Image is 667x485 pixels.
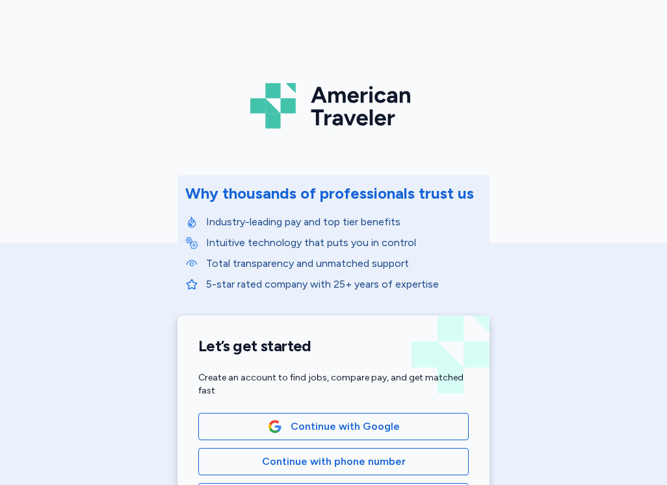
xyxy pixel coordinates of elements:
[198,413,469,440] button: Google LogoContinue with Google
[206,256,482,271] p: Total transparency and unmatched support
[185,183,474,204] div: Why thousands of professionals trust us
[291,419,400,434] span: Continue with Google
[206,214,482,230] p: Industry-leading pay and top tier benefits
[268,419,282,434] img: Google Logo
[198,371,469,397] div: Create an account to find jobs, compare pay, and get matched fast
[198,448,469,475] button: Continue with phone number
[262,454,406,469] span: Continue with phone number
[206,277,482,292] p: 5-star rated company with 25+ years of expertise
[250,78,417,134] img: Logo
[198,336,469,356] h1: Let’s get started
[206,235,482,251] p: Intuitive technology that puts you in control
